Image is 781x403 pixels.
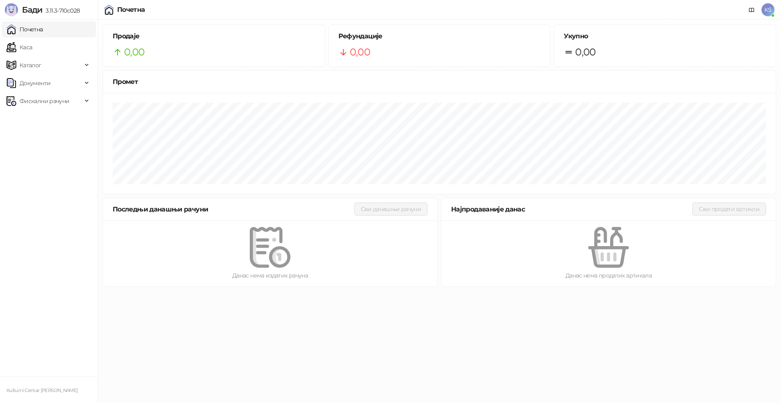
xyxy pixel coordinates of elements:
[354,203,428,216] button: Сви данашњи рачуни
[124,44,144,60] span: 0,00
[20,75,50,91] span: Документи
[7,39,32,55] a: Каса
[451,204,692,214] div: Најпродаваније данас
[350,44,370,60] span: 0,00
[5,3,18,16] img: Logo
[113,77,766,87] div: Промет
[113,31,315,41] h5: Продаје
[564,31,766,41] h5: Укупно
[7,388,78,393] small: Kulturni Centar [PERSON_NAME]
[761,3,774,16] span: KS
[692,203,766,216] button: Сви продати артикли
[117,7,145,13] div: Почетна
[575,44,596,60] span: 0,00
[20,93,69,109] span: Фискални рачуни
[113,204,354,214] div: Последњи данашњи рачуни
[338,31,541,41] h5: Рефундације
[7,21,43,37] a: Почетна
[20,57,41,73] span: Каталог
[745,3,758,16] a: Документација
[22,5,42,15] span: Бади
[454,271,763,280] div: Данас нема продатих артикала
[42,7,80,14] span: 3.11.3-710c028
[116,271,424,280] div: Данас нема издатих рачуна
